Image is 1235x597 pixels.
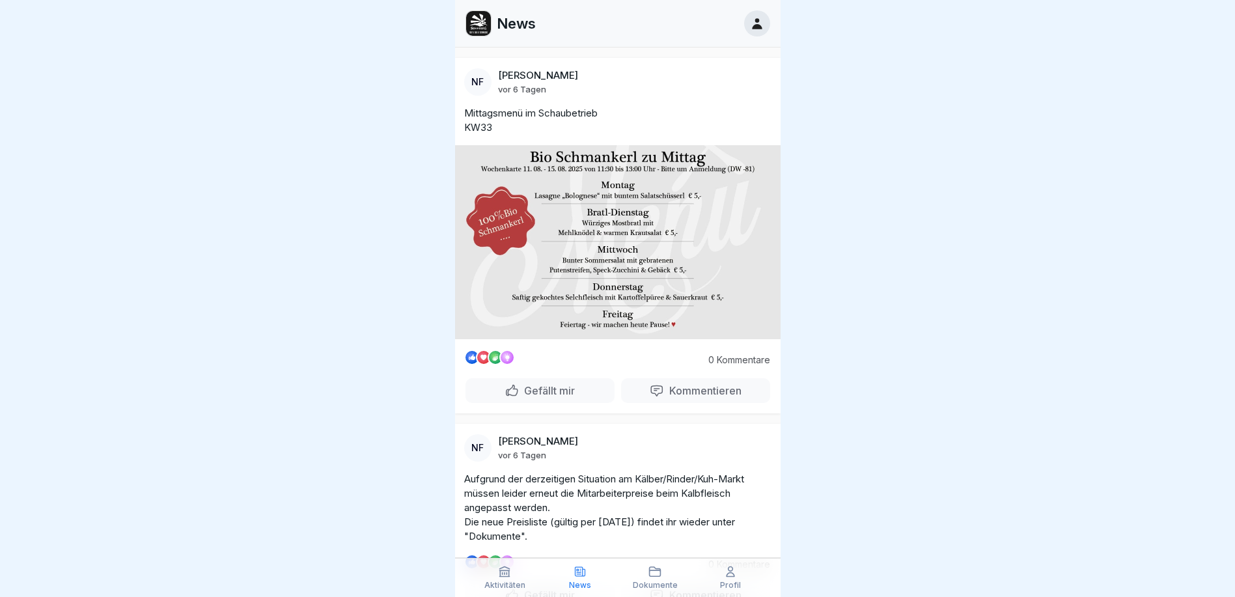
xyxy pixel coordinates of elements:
[464,434,492,462] div: NF
[569,581,591,590] p: News
[464,68,492,96] div: NF
[720,581,741,590] p: Profil
[498,84,546,94] p: vor 6 Tagen
[633,581,678,590] p: Dokumente
[466,11,491,36] img: zazc8asra4ka39jdtci05bj8.png
[464,106,771,135] p: Mittagsmenü im Schaubetrieb KW33
[699,355,770,365] p: 0 Kommentare
[484,581,525,590] p: Aktivitäten
[498,450,546,460] p: vor 6 Tagen
[664,384,742,397] p: Kommentieren
[464,472,771,544] p: Aufgrund der derzeitigen Situation am Kälber/Rinder/Kuh-Markt müssen leider erneut die Mitarbeite...
[455,145,781,339] img: Post Image
[498,70,578,81] p: [PERSON_NAME]
[519,384,575,397] p: Gefällt mir
[498,436,578,447] p: [PERSON_NAME]
[497,15,536,32] p: News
